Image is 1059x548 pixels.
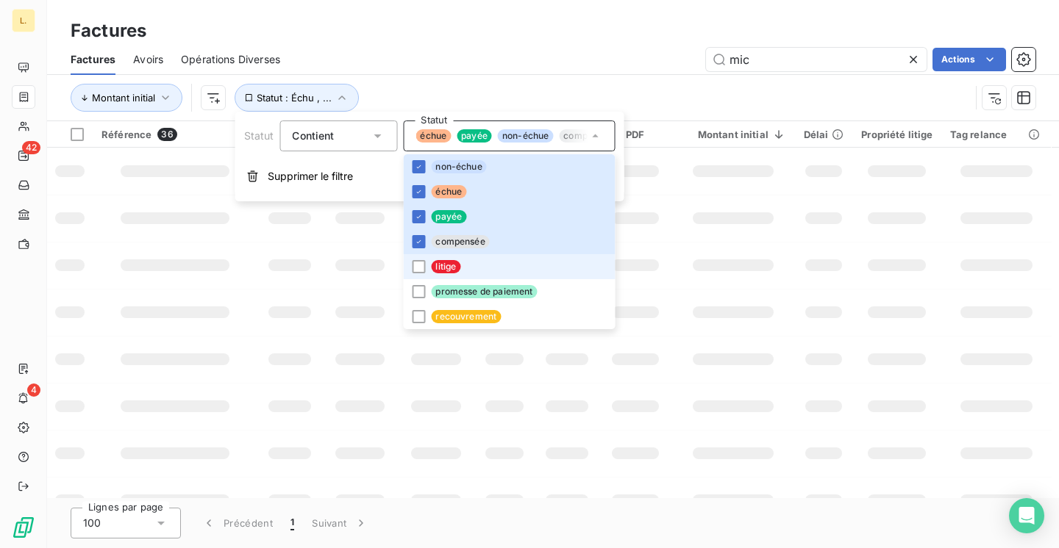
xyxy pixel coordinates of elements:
[71,84,182,112] button: Montant initial
[133,52,163,67] span: Avoirs
[27,383,40,397] span: 4
[431,210,466,223] span: payée
[950,129,1043,140] div: Tag relance
[292,129,334,142] span: Contient
[83,516,101,530] span: 100
[431,260,460,273] span: litige
[12,516,35,539] img: Logo LeanPay
[933,48,1006,71] button: Actions
[92,92,155,104] span: Montant initial
[680,129,786,140] div: Montant initial
[457,129,492,143] span: payée
[235,160,624,192] button: Supprimer le filtre
[559,129,617,143] span: compensée
[416,129,451,143] span: échue
[268,169,353,184] span: Supprimer le filtre
[706,48,927,71] input: Rechercher
[157,128,176,141] span: 36
[608,129,662,140] div: PDF
[1009,498,1044,533] div: Open Intercom Messenger
[290,516,294,530] span: 1
[101,129,151,140] span: Référence
[181,52,280,67] span: Opérations Diverses
[303,508,377,538] button: Suivant
[861,129,933,140] div: Propriété litige
[244,129,274,142] span: Statut
[431,235,489,248] span: compensée
[282,508,303,538] button: 1
[431,160,486,173] span: non-échue
[431,285,537,298] span: promesse de paiement
[22,141,40,154] span: 42
[257,92,332,104] span: Statut : Échu , ...
[431,310,501,323] span: recouvrement
[431,185,466,198] span: échue
[498,129,553,143] span: non-échue
[235,84,359,112] button: Statut : Échu , ...
[193,508,282,538] button: Précédent
[71,52,115,67] span: Factures
[804,129,844,140] div: Délai
[71,18,146,44] h3: Factures
[12,9,35,32] div: L.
